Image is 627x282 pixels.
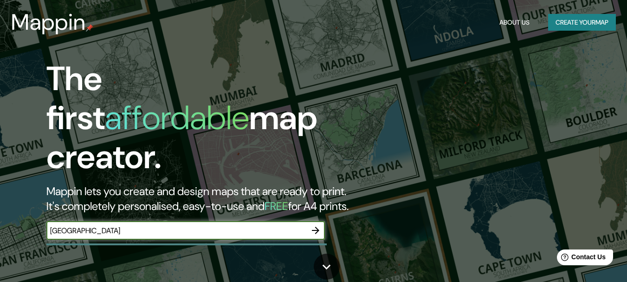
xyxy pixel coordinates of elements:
h1: affordable [105,96,249,139]
input: Choose your favourite place [46,225,306,236]
img: mappin-pin [86,24,93,32]
h3: Mappin [11,9,86,35]
button: Create yourmap [548,14,616,31]
iframe: Help widget launcher [544,246,617,272]
h5: FREE [265,199,288,213]
button: About Us [496,14,533,31]
h1: The first map creator. [46,59,360,184]
h2: Mappin lets you create and design maps that are ready to print. It's completely personalised, eas... [46,184,360,214]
